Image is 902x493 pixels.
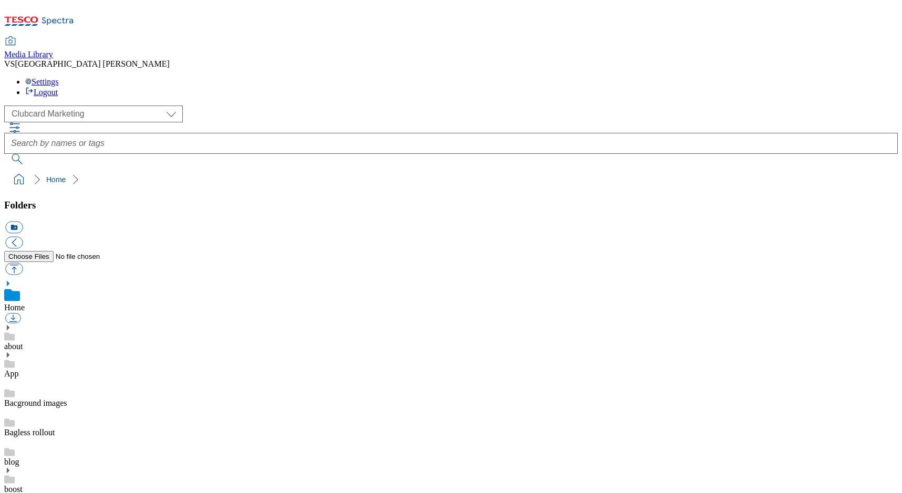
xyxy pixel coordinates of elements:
[4,369,19,378] a: App
[4,398,67,407] a: Bacground images
[15,59,169,68] span: [GEOGRAPHIC_DATA] [PERSON_NAME]
[4,133,898,154] input: Search by names or tags
[46,175,66,184] a: Home
[4,303,25,312] a: Home
[4,428,55,437] a: Bagless rollout
[4,37,53,59] a: Media Library
[4,342,23,351] a: about
[4,200,898,211] h3: Folders
[25,77,59,86] a: Settings
[11,171,27,188] a: home
[4,59,15,68] span: VS
[25,88,58,97] a: Logout
[4,50,53,59] span: Media Library
[4,457,19,466] a: blog
[4,170,898,190] nav: breadcrumb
